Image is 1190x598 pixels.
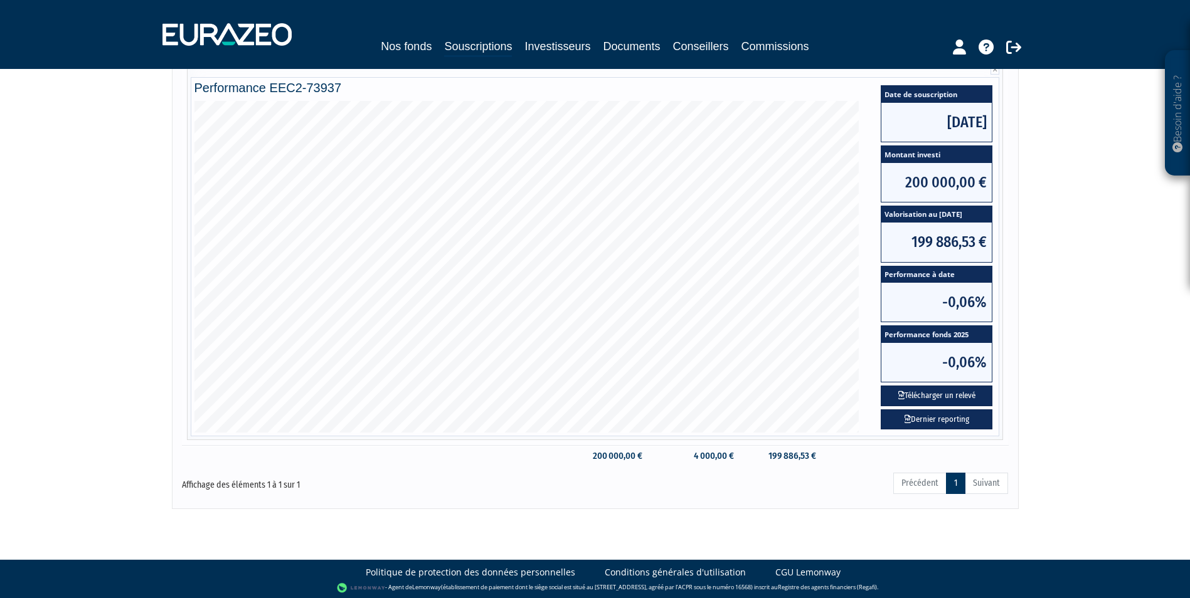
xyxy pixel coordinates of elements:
[741,38,809,55] a: Commissions
[881,326,992,343] span: Performance fonds 2025
[603,38,661,55] a: Documents
[740,445,822,467] td: 199 886,53 €
[881,223,992,261] span: 199 886,53 €
[778,583,877,591] a: Registre des agents financiers (Regafi)
[444,38,512,57] a: Souscriptions
[412,583,441,591] a: Lemonway
[13,582,1177,594] div: - Agent de (établissement de paiement dont le siège social est situé au [STREET_ADDRESS], agréé p...
[881,343,992,382] span: -0,06%
[524,38,590,55] a: Investisseurs
[881,283,992,322] span: -0,06%
[881,266,992,283] span: Performance à date
[673,38,729,55] a: Conseillers
[946,473,965,494] a: 1
[182,471,516,491] div: Affichage des éléments 1 à 1 sur 1
[366,566,575,579] a: Politique de protection des données personnelles
[881,206,992,223] span: Valorisation au [DATE]
[775,566,841,579] a: CGU Lemonway
[881,409,992,430] a: Dernier reporting
[605,566,746,579] a: Conditions générales d'utilisation
[881,86,992,103] span: Date de souscription
[1171,57,1185,170] p: Besoin d'aide ?
[381,38,432,55] a: Nos fonds
[337,582,385,594] img: logo-lemonway.png
[162,23,292,46] img: 1732889491-logotype_eurazeo_blanc_rvb.png
[881,103,992,142] span: [DATE]
[881,386,992,406] button: Télécharger un relevé
[881,163,992,202] span: 200 000,00 €
[194,81,996,95] h4: Performance EEC2-73937
[561,445,649,467] td: 200 000,00 €
[649,445,741,467] td: 4 000,00 €
[881,146,992,163] span: Montant investi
